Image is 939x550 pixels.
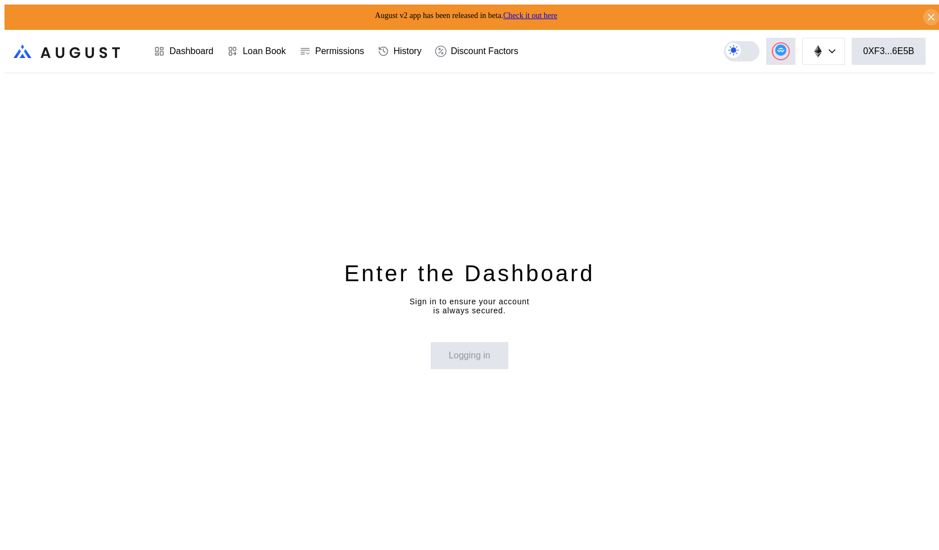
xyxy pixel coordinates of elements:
span: August v2 app has been released in beta. [375,11,557,20]
a: Loan Book [220,30,293,72]
div: 0XF3...6E5B [863,46,914,56]
a: Dashboard [147,30,220,72]
div: Sign in to ensure your account is always secured. [409,297,529,315]
a: Check it out here [503,11,557,20]
button: 0XF3...6E5B [852,38,925,65]
div: Loan Book [243,46,286,56]
button: Logging in [431,342,508,369]
a: Discount Factors [428,30,525,72]
div: Enter the Dashboard [344,259,594,288]
a: Permissions [293,30,371,72]
div: History [394,46,422,56]
a: History [371,30,428,72]
div: Permissions [315,46,364,56]
div: Dashboard [169,46,213,56]
img: chain logo [812,45,824,57]
div: Discount Factors [451,46,518,56]
button: chain logo [802,38,845,65]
